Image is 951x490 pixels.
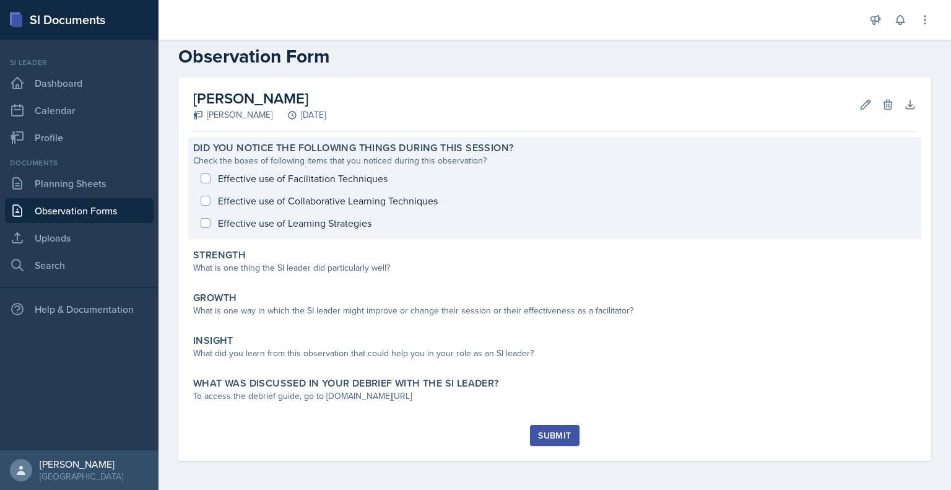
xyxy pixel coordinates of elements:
[193,390,916,403] div: To access the debrief guide, go to [DOMAIN_NAME][URL]
[5,125,154,150] a: Profile
[40,470,123,483] div: [GEOGRAPHIC_DATA]
[5,98,154,123] a: Calendar
[272,108,326,121] div: [DATE]
[5,57,154,68] div: Si leader
[5,198,154,223] a: Observation Forms
[193,347,916,360] div: What did you learn from this observation that could help you in your role as an SI leader?
[538,431,571,440] div: Submit
[193,108,272,121] div: [PERSON_NAME]
[5,71,154,95] a: Dashboard
[193,335,233,347] label: Insight
[193,154,916,167] div: Check the boxes of following items that you noticed during this observation?
[5,225,154,250] a: Uploads
[193,304,916,317] div: What is one way in which the SI leader might improve or change their session or their effectivene...
[5,253,154,278] a: Search
[193,249,246,261] label: Strength
[193,377,499,390] label: What was discussed in your debrief with the SI Leader?
[193,87,326,110] h2: [PERSON_NAME]
[178,45,931,68] h2: Observation Form
[193,142,513,154] label: Did you notice the following things during this session?
[193,261,916,274] div: What is one thing the SI leader did particularly well?
[5,157,154,168] div: Documents
[5,297,154,322] div: Help & Documentation
[5,171,154,196] a: Planning Sheets
[40,458,123,470] div: [PERSON_NAME]
[193,292,237,304] label: Growth
[530,425,579,446] button: Submit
